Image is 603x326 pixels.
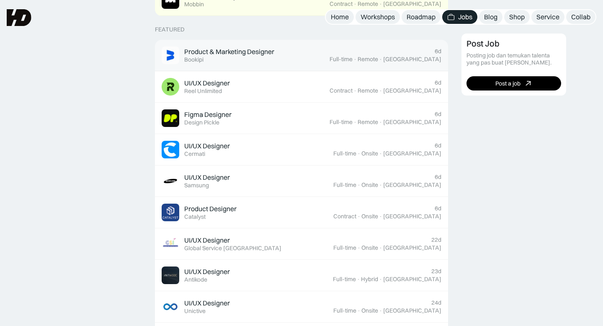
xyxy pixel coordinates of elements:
[379,276,382,283] div: ·
[435,48,441,55] div: 6d
[435,111,441,118] div: 6d
[357,213,361,220] div: ·
[162,266,179,284] img: Job Image
[353,56,357,63] div: ·
[379,119,382,126] div: ·
[383,150,441,157] div: [GEOGRAPHIC_DATA]
[357,276,360,283] div: ·
[566,10,595,24] a: Collab
[383,213,441,220] div: [GEOGRAPHIC_DATA]
[484,13,497,21] div: Blog
[361,181,378,189] div: Onsite
[407,13,435,21] div: Roadmap
[353,87,357,94] div: ·
[383,119,441,126] div: [GEOGRAPHIC_DATA]
[184,150,205,158] div: Cermati
[333,276,356,283] div: Full-time
[383,0,441,8] div: [GEOGRAPHIC_DATA]
[333,244,356,251] div: Full-time
[155,260,448,291] a: Job ImageUI/UX DesignerAntikode23dFull-time·Hybrid·[GEOGRAPHIC_DATA]
[357,181,361,189] div: ·
[184,245,281,252] div: Global Service [GEOGRAPHIC_DATA]
[162,172,179,190] img: Job Image
[466,76,561,91] a: Post a job
[155,71,448,103] a: Job ImageUI/UX DesignerReel Unlimited6dContract·Remote·[GEOGRAPHIC_DATA]
[184,79,230,88] div: UI/UX Designer
[531,10,564,24] a: Service
[184,110,232,119] div: Figma Designer
[361,13,395,21] div: Workshops
[357,244,361,251] div: ·
[184,267,230,276] div: UI/UX Designer
[379,307,382,314] div: ·
[361,244,378,251] div: Onsite
[357,150,361,157] div: ·
[431,299,441,306] div: 24d
[495,80,521,87] div: Post a job
[358,119,378,126] div: Remote
[383,276,441,283] div: [GEOGRAPHIC_DATA]
[479,10,502,24] a: Blog
[431,236,441,243] div: 22d
[184,299,230,308] div: UI/UX Designer
[358,0,378,8] div: Remote
[184,88,222,95] div: Reel Unlimited
[155,197,448,228] a: Job ImageProduct DesignerCatalyst6dContract·Onsite·[GEOGRAPHIC_DATA]
[184,213,206,220] div: Catalyst
[155,103,448,134] a: Job ImageFigma DesignerDesign Pickle6dFull-time·Remote·[GEOGRAPHIC_DATA]
[383,87,441,94] div: [GEOGRAPHIC_DATA]
[358,56,378,63] div: Remote
[333,307,356,314] div: Full-time
[379,244,382,251] div: ·
[326,10,354,24] a: Home
[357,307,361,314] div: ·
[184,276,207,283] div: Antikode
[379,87,382,94] div: ·
[162,78,179,96] img: Job Image
[162,298,179,316] img: Job Image
[184,56,204,63] div: Bookipi
[162,141,179,158] img: Job Image
[184,308,206,315] div: Unictive
[162,204,179,221] img: Job Image
[331,13,349,21] div: Home
[184,119,219,126] div: Design Pickle
[184,142,230,150] div: UI/UX Designer
[504,10,530,24] a: Shop
[379,0,382,8] div: ·
[383,181,441,189] div: [GEOGRAPHIC_DATA]
[353,0,357,8] div: ·
[402,10,441,24] a: Roadmap
[184,236,230,245] div: UI/UX Designer
[571,13,590,21] div: Collab
[155,228,448,260] a: Job ImageUI/UX DesignerGlobal Service [GEOGRAPHIC_DATA]22dFull-time·Onsite·[GEOGRAPHIC_DATA]
[358,87,378,94] div: Remote
[162,109,179,127] img: Job Image
[155,134,448,166] a: Job ImageUI/UX DesignerCermati6dFull-time·Onsite·[GEOGRAPHIC_DATA]
[353,119,357,126] div: ·
[333,150,356,157] div: Full-time
[466,52,561,66] div: Posting job dan temukan talenta yang pas buat [PERSON_NAME].
[379,150,382,157] div: ·
[435,205,441,212] div: 6d
[333,213,356,220] div: Contract
[162,235,179,253] img: Job Image
[383,307,441,314] div: [GEOGRAPHIC_DATA]
[184,1,204,8] div: Mobbin
[509,13,525,21] div: Shop
[333,181,356,189] div: Full-time
[435,142,441,149] div: 6d
[536,13,559,21] div: Service
[435,173,441,181] div: 6d
[155,40,448,71] a: Job ImageProduct & Marketing DesignerBookipi6dFull-time·Remote·[GEOGRAPHIC_DATA]
[383,244,441,251] div: [GEOGRAPHIC_DATA]
[442,10,477,24] a: Jobs
[155,166,448,197] a: Job ImageUI/UX DesignerSamsung6dFull-time·Onsite·[GEOGRAPHIC_DATA]
[435,79,441,86] div: 6d
[383,56,441,63] div: [GEOGRAPHIC_DATA]
[330,0,353,8] div: Contract
[162,47,179,64] img: Job Image
[379,213,382,220] div: ·
[361,276,378,283] div: Hybrid
[184,204,237,213] div: Product Designer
